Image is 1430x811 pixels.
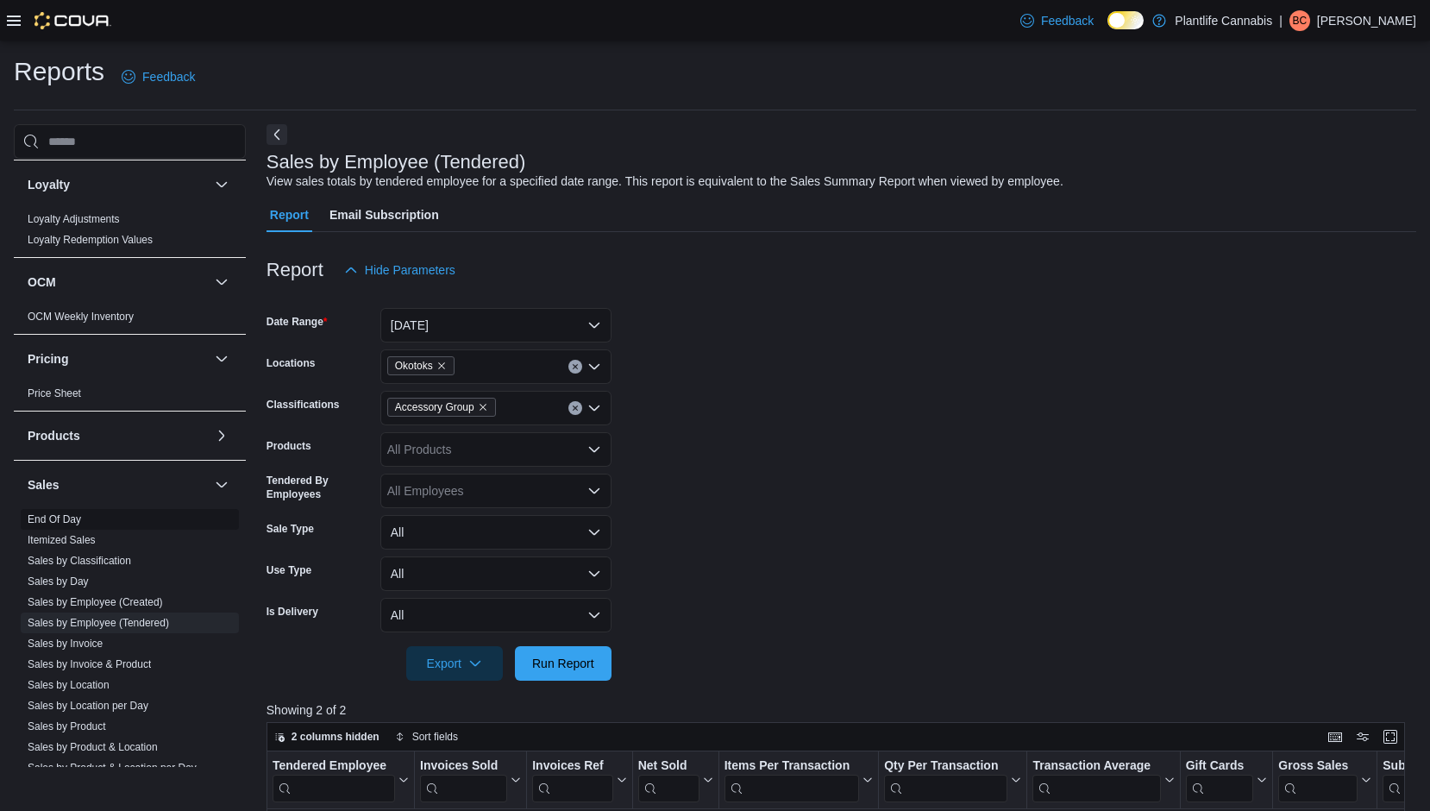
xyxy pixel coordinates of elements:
button: Products [28,427,208,444]
span: Sales by Invoice [28,637,103,651]
div: Sales [14,509,246,806]
button: Sort fields [388,726,465,747]
div: Invoices Ref [532,758,612,775]
span: Loyalty Adjustments [28,212,120,226]
button: Pricing [211,349,232,369]
img: Cova [34,12,111,29]
button: Open list of options [587,484,601,498]
p: Plantlife Cannabis [1175,10,1272,31]
a: Feedback [115,60,202,94]
div: Gift Card Sales [1185,758,1253,802]
div: Net Sold [637,758,699,775]
button: Keyboard shortcuts [1325,726,1345,747]
button: Items Per Transaction [724,758,873,802]
h3: Sales [28,476,60,494]
button: Clear input [568,401,582,415]
div: Brad Cale [1289,10,1310,31]
h3: Sales by Employee (Tendered) [267,152,526,173]
span: Sales by Classification [28,554,131,568]
label: Classifications [267,398,340,412]
a: Sales by Classification [28,555,131,567]
div: Pricing [14,383,246,411]
button: OCM [211,272,232,292]
button: Loyalty [28,176,208,193]
button: Remove Accessory Group from selection in this group [478,402,488,412]
label: Products [267,439,311,453]
p: | [1279,10,1283,31]
span: 2 columns hidden [292,730,379,744]
span: Sales by Product & Location per Day [28,761,197,775]
button: Next [267,124,287,145]
button: All [380,556,612,591]
span: Loyalty Redemption Values [28,233,153,247]
button: All [380,515,612,550]
a: Sales by Product & Location [28,741,158,753]
div: Invoices Sold [420,758,507,775]
a: Sales by Invoice [28,638,103,650]
label: Date Range [267,315,328,329]
div: Net Sold [637,758,699,802]
span: Okotoks [387,356,455,375]
div: Invoices Sold [420,758,507,802]
div: Gross Sales [1278,758,1358,802]
button: 2 columns hidden [267,726,386,747]
div: Invoices Ref [532,758,612,802]
span: Price Sheet [28,387,81,400]
button: Net Sold [637,758,712,802]
label: Locations [267,356,316,370]
a: Sales by Employee (Created) [28,596,163,608]
span: Itemized Sales [28,533,96,547]
span: Accessory Group [387,398,496,417]
div: Tendered Employee [273,758,395,775]
span: Accessory Group [395,399,474,416]
button: Sales [28,476,208,494]
span: Email Subscription [329,198,439,232]
div: Loyalty [14,209,246,257]
span: Sales by Location [28,678,110,692]
button: Open list of options [587,360,601,374]
button: Qty Per Transaction [884,758,1021,802]
span: Feedback [1041,12,1094,29]
h3: Pricing [28,350,68,368]
button: All [380,598,612,632]
a: Price Sheet [28,387,81,399]
button: Products [211,425,232,446]
button: OCM [28,273,208,291]
button: Hide Parameters [337,253,462,287]
span: Sales by Employee (Tendered) [28,616,169,630]
a: End Of Day [28,513,81,525]
label: Tendered By Employees [267,474,373,501]
a: Sales by Employee (Tendered) [28,617,169,629]
div: Qty Per Transaction [884,758,1007,775]
h3: Report [267,260,323,280]
a: Sales by Product [28,720,106,732]
h3: OCM [28,273,56,291]
a: Sales by Location per Day [28,700,148,712]
button: Open list of options [587,443,601,456]
div: Items Per Transaction [724,758,859,775]
a: Loyalty Redemption Values [28,234,153,246]
button: Gift Cards [1185,758,1267,802]
span: BC [1293,10,1308,31]
div: Gross Sales [1278,758,1358,775]
span: Hide Parameters [365,261,455,279]
button: Run Report [515,646,612,681]
div: Transaction Average [1032,758,1160,802]
a: Feedback [1013,3,1101,38]
span: Sales by Location per Day [28,699,148,713]
button: Enter fullscreen [1380,726,1401,747]
span: Sales by Invoice & Product [28,657,151,671]
span: Sort fields [412,730,458,744]
button: Invoices Ref [532,758,626,802]
div: Tendered Employee [273,758,395,802]
button: Export [406,646,503,681]
div: Transaction Average [1032,758,1160,775]
a: Loyalty Adjustments [28,213,120,225]
a: Sales by Invoice & Product [28,658,151,670]
span: Export [417,646,492,681]
div: Qty Per Transaction [884,758,1007,802]
span: End Of Day [28,512,81,526]
button: Gross Sales [1278,758,1371,802]
p: Showing 2 of 2 [267,701,1416,719]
